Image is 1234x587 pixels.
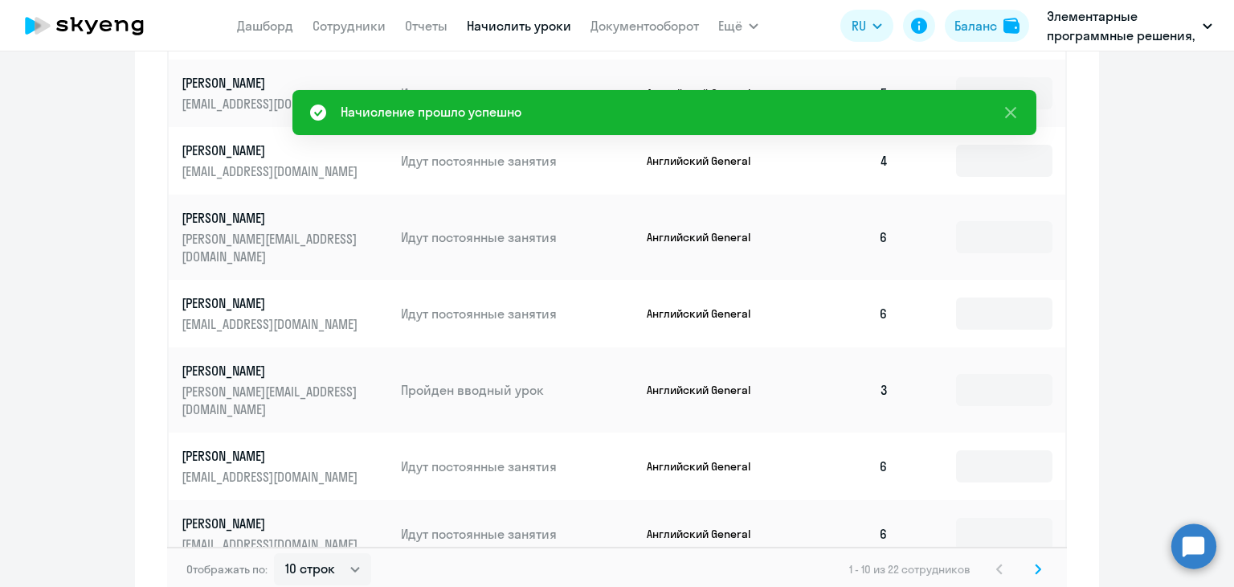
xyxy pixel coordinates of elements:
p: Идут постоянные занятия [401,228,634,246]
p: Идут постоянные занятия [401,152,634,170]
div: Начисление прошло успешно [341,102,521,121]
p: Идут постоянные занятия [401,84,634,102]
p: [EMAIL_ADDRESS][DOMAIN_NAME] [182,162,362,180]
p: [PERSON_NAME] [182,74,362,92]
img: balance [1003,18,1019,34]
td: 5 [789,60,901,127]
a: [PERSON_NAME][EMAIL_ADDRESS][DOMAIN_NAME] [182,515,388,553]
p: Английский General [647,86,767,101]
td: 3 [789,347,901,433]
p: Идут постоянные занятия [401,305,634,322]
p: [EMAIL_ADDRESS][DOMAIN_NAME] [182,95,362,113]
p: [EMAIL_ADDRESS][DOMAIN_NAME] [182,468,362,486]
a: [PERSON_NAME][EMAIL_ADDRESS][DOMAIN_NAME] [182,142,388,180]
span: RU [852,16,866,35]
a: [PERSON_NAME][EMAIL_ADDRESS][DOMAIN_NAME] [182,74,388,113]
td: 6 [789,195,901,280]
p: [EMAIL_ADDRESS][DOMAIN_NAME] [182,315,362,333]
td: 6 [789,433,901,500]
td: 4 [789,127,901,195]
a: [PERSON_NAME][EMAIL_ADDRESS][DOMAIN_NAME] [182,294,388,333]
p: [PERSON_NAME] [182,142,362,159]
div: Баланс [954,16,997,35]
p: Элементарные программные решения, ЭЛЕМЕНТАРНЫЕ ПРОГРАММНЫЕ РЕШЕНИЯ, ООО [1047,6,1196,45]
button: Элементарные программные решения, ЭЛЕМЕНТАРНЫЕ ПРОГРАММНЫЕ РЕШЕНИЯ, ООО [1039,6,1220,45]
td: 6 [789,280,901,347]
p: [PERSON_NAME] [182,515,362,532]
button: Балансbalance [945,10,1029,42]
a: Отчеты [405,18,447,34]
p: [PERSON_NAME] [182,447,362,465]
a: Сотрудники [313,18,386,34]
p: Английский General [647,527,767,541]
p: Английский General [647,383,767,397]
td: 6 [789,500,901,568]
p: [PERSON_NAME][EMAIL_ADDRESS][DOMAIN_NAME] [182,230,362,265]
p: [EMAIL_ADDRESS][DOMAIN_NAME] [182,536,362,553]
a: [PERSON_NAME][EMAIL_ADDRESS][DOMAIN_NAME] [182,447,388,486]
p: Пройден вводный урок [401,381,634,399]
p: Английский General [647,230,767,244]
p: [PERSON_NAME] [182,209,362,227]
p: Английский General [647,154,767,168]
a: Дашборд [237,18,293,34]
p: [PERSON_NAME] [182,294,362,312]
span: Отображать по: [186,562,268,577]
p: Идут постоянные занятия [401,458,634,475]
a: [PERSON_NAME][PERSON_NAME][EMAIL_ADDRESS][DOMAIN_NAME] [182,362,388,418]
p: Английский General [647,306,767,321]
p: [PERSON_NAME] [182,362,362,380]
a: [PERSON_NAME][PERSON_NAME][EMAIL_ADDRESS][DOMAIN_NAME] [182,209,388,265]
span: 1 - 10 из 22 сотрудников [849,562,970,577]
p: Идут постоянные занятия [401,525,634,543]
button: RU [840,10,893,42]
button: Ещё [718,10,758,42]
p: [PERSON_NAME][EMAIL_ADDRESS][DOMAIN_NAME] [182,383,362,418]
span: Ещё [718,16,742,35]
a: Начислить уроки [467,18,571,34]
p: Английский General [647,459,767,474]
a: Документооборот [590,18,699,34]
